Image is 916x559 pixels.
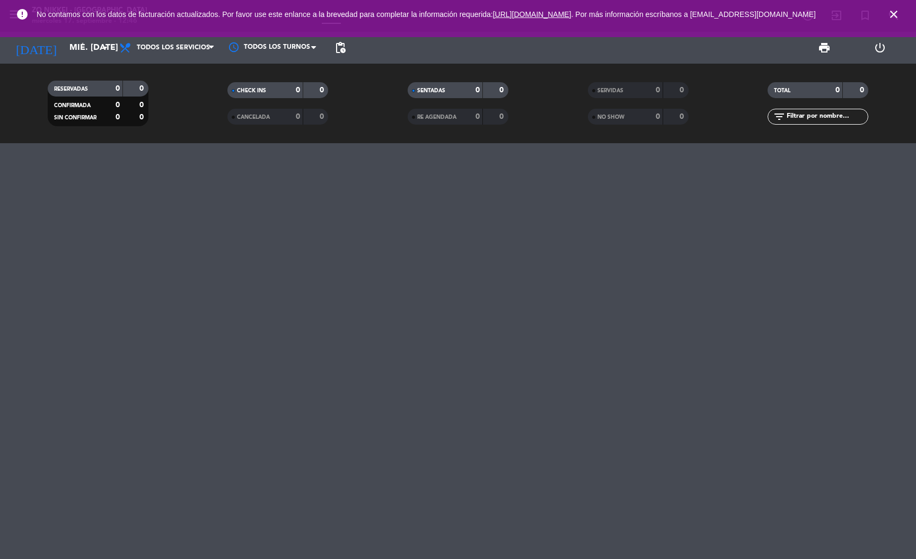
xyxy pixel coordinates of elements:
[656,86,660,94] strong: 0
[99,41,111,54] i: arrow_drop_down
[116,113,120,121] strong: 0
[773,110,786,123] i: filter_list
[499,113,506,120] strong: 0
[417,88,445,93] span: SENTADAS
[874,41,886,54] i: power_settings_new
[680,113,686,120] strong: 0
[116,101,120,109] strong: 0
[597,115,624,120] span: NO SHOW
[37,10,816,19] span: No contamos con los datos de facturación actualizados. Por favor use este enlance a la brevedad p...
[786,111,868,123] input: Filtrar por nombre...
[320,86,326,94] strong: 0
[818,41,831,54] span: print
[656,113,660,120] strong: 0
[493,10,571,19] a: [URL][DOMAIN_NAME]
[475,86,480,94] strong: 0
[680,86,686,94] strong: 0
[139,85,146,92] strong: 0
[54,115,96,120] span: SIN CONFIRMAR
[54,103,91,108] span: CONFIRMADA
[860,86,866,94] strong: 0
[139,101,146,109] strong: 0
[887,8,900,21] i: close
[296,113,300,120] strong: 0
[571,10,816,19] a: . Por más información escríbanos a [EMAIL_ADDRESS][DOMAIN_NAME]
[334,41,347,54] span: pending_actions
[8,36,64,59] i: [DATE]
[475,113,480,120] strong: 0
[137,44,210,51] span: Todos los servicios
[139,113,146,121] strong: 0
[116,85,120,92] strong: 0
[16,8,29,21] i: error
[774,88,790,93] span: TOTAL
[296,86,300,94] strong: 0
[237,88,266,93] span: CHECK INS
[597,88,623,93] span: SERVIDAS
[417,115,456,120] span: RE AGENDADA
[54,86,88,92] span: RESERVADAS
[852,32,908,64] div: LOG OUT
[835,86,840,94] strong: 0
[499,86,506,94] strong: 0
[237,115,270,120] span: CANCELADA
[320,113,326,120] strong: 0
